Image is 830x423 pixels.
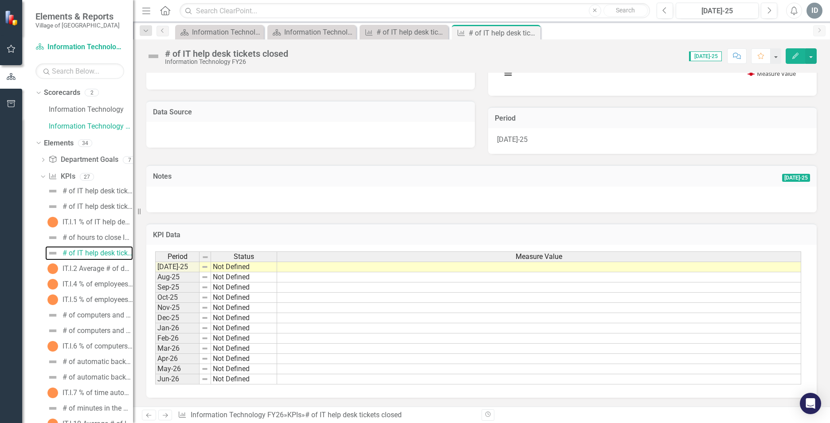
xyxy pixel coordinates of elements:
a: # of hours to close IT help desk tickets [45,231,133,245]
a: Elements [44,138,74,149]
span: Elements & Reports [35,11,120,22]
a: Information Technology [49,105,133,115]
img: 8DAGhfEEPCf229AAAAAElFTkSuQmCC [201,376,208,383]
img: Not Defined [47,201,58,212]
div: [DATE]-25 [488,128,817,154]
div: 7 [123,156,137,164]
div: # of IT help desk tickets submitted [63,203,133,211]
img: 8DAGhfEEPCf229AAAAAElFTkSuQmCC [201,274,208,281]
td: Apr-26 [155,354,200,364]
div: # of automatic backups that are successful [63,358,133,366]
span: Search [616,7,635,14]
a: IT.I.2 Average # of days to close IT help desk tickets [45,262,133,276]
div: # of IT help desk tickets closed [63,249,133,257]
a: Information Technology FY26 [49,121,133,132]
img: No Information [47,388,58,398]
h3: Notes [153,172,417,180]
img: 8DAGhfEEPCf229AAAAAElFTkSuQmCC [201,314,208,321]
div: IT.I.4 % of employees satisfied with the quality of IT help desk services [63,280,133,288]
small: Village of [GEOGRAPHIC_DATA] [35,22,120,29]
img: 8DAGhfEEPCf229AAAAAElFTkSuQmCC [201,304,208,311]
div: 34 [78,139,92,147]
a: # of computers and servers within an active threshold that have current antivirus protection [45,308,133,322]
span: Period [168,253,188,261]
div: IT.I.2 Average # of days to close IT help desk tickets [63,265,133,273]
div: ID [807,3,822,19]
td: Not Defined [211,303,277,313]
button: Search [603,4,648,17]
img: Not Defined [146,49,161,63]
a: KPIs [287,411,301,419]
img: 8DAGhfEEPCf229AAAAAElFTkSuQmCC [201,365,208,372]
input: Search Below... [35,63,124,79]
a: IT.I.1 % of IT help desk tickets closed [DATE] [45,215,133,229]
img: No Information [47,217,58,227]
img: Not Defined [47,403,58,414]
td: Nov-25 [155,303,200,313]
img: 8DAGhfEEPCf229AAAAAElFTkSuQmCC [201,355,208,362]
button: Show Measure Value [748,70,796,78]
img: Not Defined [47,232,58,243]
div: # of computers and servers within an active threshold [63,327,133,335]
img: Not Defined [47,372,58,383]
h3: Period [495,114,810,122]
span: Status [234,253,254,261]
a: IT.I.6 % of computers with current antivirus protection [45,339,133,353]
td: [DATE]-25 [155,262,200,272]
span: [DATE]-25 [782,174,810,182]
div: 2 [85,89,99,97]
img: Not Defined [47,248,58,258]
td: Mar-26 [155,344,200,354]
div: # of computers and servers within an active threshold that have current antivirus protection [63,311,133,319]
div: IT.I.7 % of time automatic backups are successful [63,389,133,397]
td: May-26 [155,364,200,374]
span: [DATE]-25 [689,51,722,61]
td: Aug-25 [155,272,200,282]
td: Jun-26 [155,374,200,384]
td: Not Defined [211,323,277,333]
div: IT.I.6 % of computers with current antivirus protection [63,342,133,350]
img: Not Defined [47,186,58,196]
div: # of IT help desk tickets closed [305,411,402,419]
td: Not Defined [211,333,277,344]
div: IT.I.1 % of IT help desk tickets closed [DATE] [63,218,133,226]
div: IT.I.5 % of employees satisfied with the timeliness of IT help desk services [63,296,133,304]
td: Jan-26 [155,323,200,333]
td: Dec-25 [155,313,200,323]
a: Information Technology FY26 [191,411,284,419]
div: # of IT help desk tickets closed [165,49,288,59]
a: Department Goals [48,155,118,165]
img: No Information [47,263,58,274]
td: Not Defined [211,262,277,272]
a: Information Technology - Landing Page [270,27,354,38]
img: 8DAGhfEEPCf229AAAAAElFTkSuQmCC [201,335,208,342]
td: Not Defined [211,354,277,364]
img: No Information [47,341,58,352]
div: Information Technology - Landing Page [284,27,354,38]
td: Oct-25 [155,293,200,303]
div: # of IT help desk tickets closed [DATE] [63,187,133,195]
div: 27 [80,173,94,180]
img: Not Defined [47,310,58,321]
a: # of IT help desk tickets closed [DATE] [362,27,446,38]
td: Sep-25 [155,282,200,293]
a: # of IT help desk tickets closed [45,246,133,260]
td: Not Defined [211,344,277,354]
a: # of IT help desk tickets closed [DATE] [45,184,133,198]
a: IT.I.5 % of employees satisfied with the timeliness of IT help desk services [45,293,133,307]
img: No Information [47,279,58,290]
a: # of minutes in the month [45,401,133,415]
div: # of minutes in the month [63,404,133,412]
div: # of automatic backups completed [63,373,133,381]
img: 8DAGhfEEPCf229AAAAAElFTkSuQmCC [201,294,208,301]
a: Scorecards [44,88,80,98]
img: Not Defined [47,325,58,336]
a: # of automatic backups completed [45,370,133,384]
a: # of computers and servers within an active threshold [45,324,133,338]
div: Open Intercom Messenger [800,393,821,414]
div: » » [178,410,475,420]
button: [DATE]-25 [676,3,759,19]
a: # of IT help desk tickets submitted [45,200,133,214]
a: IT.I.4 % of employees satisfied with the quality of IT help desk services [45,277,133,291]
button: View chart menu, Chart [502,67,514,79]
